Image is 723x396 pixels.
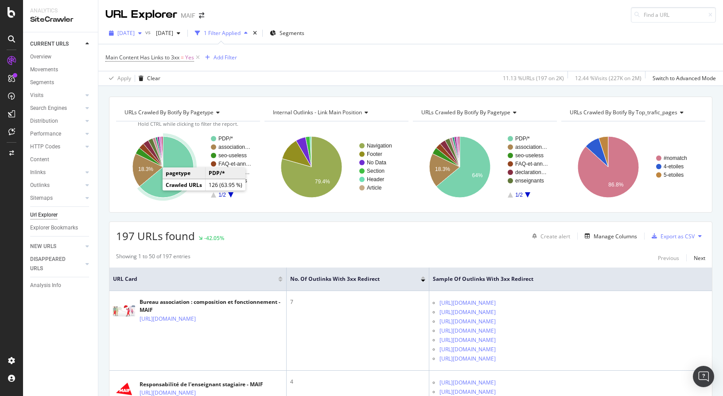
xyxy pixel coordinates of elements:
[367,151,382,157] text: Footer
[181,11,195,20] div: MAIF
[105,7,177,22] div: URL Explorer
[631,7,716,23] input: Find a URL
[439,317,496,326] a: [URL][DOMAIN_NAME]
[661,233,695,240] div: Export as CSV
[152,26,184,40] button: [DATE]
[199,12,204,19] div: arrow-right-arrow-left
[594,233,637,240] div: Manage Columns
[30,39,69,49] div: CURRENT URLS
[138,166,153,172] text: 18.3%
[206,167,246,179] td: PDP/*
[290,275,408,283] span: No. of Outlinks with 3xx Redirect
[204,29,241,37] div: 1 Filter Applied
[30,116,58,126] div: Distribution
[30,255,75,273] div: DISAPPEARED URLS
[529,229,570,243] button: Create alert
[123,105,252,120] h4: URLs Crawled By Botify By pagetype
[30,91,83,100] a: Visits
[145,28,152,36] span: vs
[515,169,547,175] text: declaration…
[280,29,304,37] span: Segments
[30,242,56,251] div: NEW URLS
[30,281,92,290] a: Analysis Info
[30,255,83,273] a: DISAPPEARED URLS
[135,71,160,85] button: Clear
[138,120,238,127] span: Hold CTRL while clicking to filter the report.
[214,54,237,61] div: Add Filter
[568,105,697,120] h4: URLs Crawled By Botify By top_trafic_pages
[30,15,91,25] div: SiteCrawler
[315,179,330,185] text: 79.4%
[664,172,684,178] text: 5-etoiles
[694,254,705,262] div: Next
[30,142,83,151] a: HTTP Codes
[185,51,194,64] span: Yes
[206,179,246,191] td: 126 (63.95 %)
[105,71,131,85] button: Apply
[218,144,250,150] text: association…
[413,128,555,206] svg: A chart.
[105,54,179,61] span: Main Content Has Links to 3xx
[421,109,510,116] span: URLs Crawled By Botify By pagetype
[653,74,716,82] div: Switch to Advanced Mode
[290,298,425,306] div: 7
[271,105,400,120] h4: Internal Outlinks - Link Main Position
[30,39,83,49] a: CURRENT URLS
[251,29,259,38] div: times
[664,163,684,170] text: 4-etoiles
[124,109,214,116] span: URLs Crawled By Botify By pagetype
[105,26,145,40] button: [DATE]
[420,105,549,120] h4: URLs Crawled By Botify By pagetype
[30,129,61,139] div: Performance
[435,166,450,172] text: 18.3%
[30,194,53,203] div: Sitemaps
[202,52,237,63] button: Add Filter
[30,142,60,151] div: HTTP Codes
[561,128,704,206] svg: A chart.
[30,116,83,126] a: Distribution
[658,252,679,263] button: Previous
[30,181,83,190] a: Outlinks
[515,136,530,142] text: PDP/*
[30,223,78,233] div: Explorer Bookmarks
[147,74,160,82] div: Clear
[30,52,92,62] a: Overview
[472,172,482,179] text: 64%
[30,168,46,177] div: Inlinks
[117,74,131,82] div: Apply
[30,155,92,164] a: Content
[30,194,83,203] a: Sitemaps
[439,326,496,335] a: [URL][DOMAIN_NAME]
[30,210,58,220] div: Url Explorer
[181,54,184,61] span: =
[113,275,276,283] span: URL Card
[439,336,496,345] a: [URL][DOMAIN_NAME]
[439,345,496,354] a: [URL][DOMAIN_NAME]
[116,128,258,206] svg: A chart.
[204,234,224,242] div: -42.05%
[367,159,386,166] text: No Data
[30,78,92,87] a: Segments
[30,210,92,220] a: Url Explorer
[218,136,233,142] text: PDP/*
[30,181,50,190] div: Outlinks
[116,229,195,243] span: 197 URLs found
[664,155,687,161] text: #nomatch
[439,308,496,317] a: [URL][DOMAIN_NAME]
[439,299,496,307] a: [URL][DOMAIN_NAME]
[581,231,637,241] button: Manage Columns
[515,178,544,184] text: enseignants
[113,305,135,317] img: main image
[30,281,61,290] div: Analysis Info
[30,7,91,15] div: Analytics
[658,254,679,262] div: Previous
[694,252,705,263] button: Next
[30,129,83,139] a: Performance
[266,26,308,40] button: Segments
[648,229,695,243] button: Export as CSV
[140,298,283,314] div: Bureau association : composition et fonctionnement - MAIF
[218,161,251,167] text: FAQ-et-ann…
[30,168,83,177] a: Inlinks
